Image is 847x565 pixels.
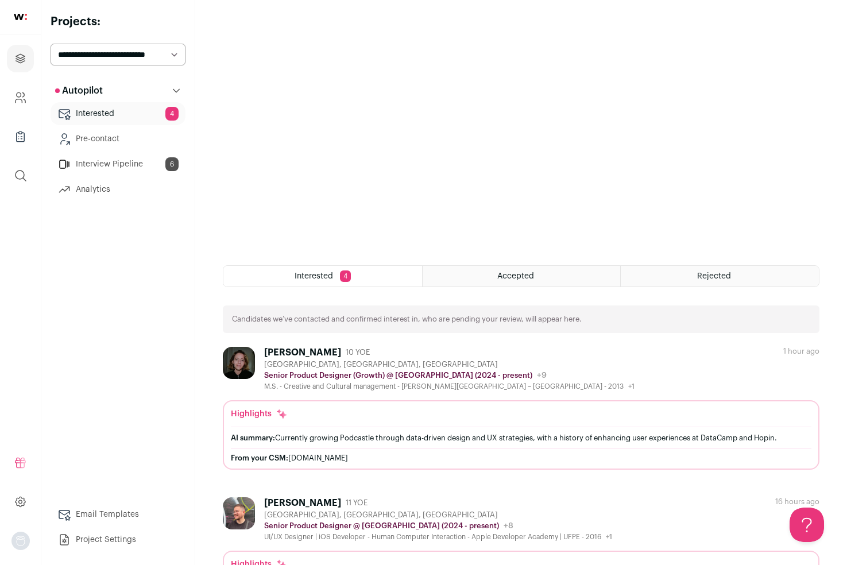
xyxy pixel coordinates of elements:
span: 11 YOE [346,498,368,508]
span: AI summary: [231,434,275,442]
p: Candidates we’ve contacted and confirmed interest in, who are pending your review, will appear here. [232,315,582,324]
a: Interested4 [51,102,185,125]
div: Highlights [231,408,288,420]
div: [GEOGRAPHIC_DATA], [GEOGRAPHIC_DATA], [GEOGRAPHIC_DATA] [264,510,612,520]
img: nopic.png [11,532,30,550]
img: ae88497a2ba181d8c2fc0a7e3bb151a05ccaf3ac31475370748f637f824fa25b.jpg [223,347,255,379]
div: [GEOGRAPHIC_DATA], [GEOGRAPHIC_DATA], [GEOGRAPHIC_DATA] [264,360,635,369]
div: [PERSON_NAME] [264,347,341,358]
a: Company Lists [7,123,34,150]
div: Currently growing Podcastle through data-driven design and UX strategies, with a history of enhan... [231,432,811,444]
button: Autopilot [51,79,185,102]
p: Senior Product Designer (Growth) @ [GEOGRAPHIC_DATA] (2024 - present) [264,371,532,380]
span: Accepted [497,272,534,280]
span: 10 YOE [346,348,370,357]
span: +1 [628,383,635,390]
img: 2b93999653011b3983cfd0974b3212d6e1dd6ab5625170f227162e8fe216a211.jpg [223,497,255,529]
div: [DOMAIN_NAME] [231,454,811,463]
h2: Projects: [51,14,185,30]
span: +1 [606,533,612,540]
span: +8 [504,522,513,530]
div: UI/UX Designer | iOS Developer - Human Computer Interaction - Apple Developer Academy | UFPE - 2016 [264,532,612,541]
div: 16 hours ago [775,497,819,506]
div: [PERSON_NAME] [264,497,341,509]
a: Rejected [621,266,819,287]
a: Analytics [51,178,185,201]
span: Rejected [697,272,731,280]
p: Senior Product Designer @ [GEOGRAPHIC_DATA] (2024 - present) [264,521,499,531]
div: M.S. - Creative and Cultural management - [PERSON_NAME][GEOGRAPHIC_DATA] – [GEOGRAPHIC_DATA] - 2013 [264,382,635,391]
a: Projects [7,45,34,72]
iframe: Help Scout Beacon - Open [790,508,824,542]
a: Email Templates [51,503,185,526]
p: Autopilot [55,84,103,98]
button: Open dropdown [11,532,30,550]
a: Pre-contact [51,127,185,150]
span: From your CSM: [231,454,288,462]
img: wellfound-shorthand-0d5821cbd27db2630d0214b213865d53afaa358527fdda9d0ea32b1df1b89c2c.svg [14,14,27,20]
span: 4 [165,107,179,121]
a: Company and ATS Settings [7,84,34,111]
span: +9 [537,371,547,380]
a: Interview Pipeline6 [51,153,185,176]
a: [PERSON_NAME] 10 YOE [GEOGRAPHIC_DATA], [GEOGRAPHIC_DATA], [GEOGRAPHIC_DATA] Senior Product Desig... [223,347,819,470]
div: 1 hour ago [783,347,819,356]
a: Accepted [423,266,621,287]
a: Project Settings [51,528,185,551]
span: 6 [165,157,179,171]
